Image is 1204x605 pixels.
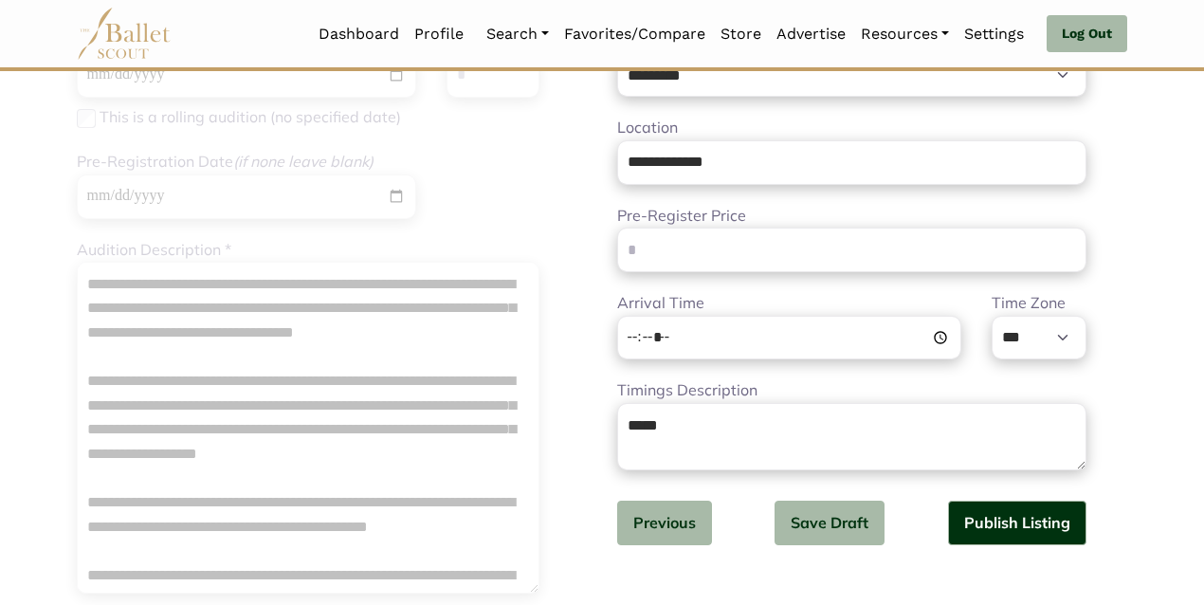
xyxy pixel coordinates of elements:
[713,14,769,54] a: Store
[948,501,1086,545] button: Publish Listing
[311,14,407,54] a: Dashboard
[479,14,556,54] a: Search
[957,14,1031,54] a: Settings
[853,14,957,54] a: Resources
[992,291,1066,316] label: Time Zone
[617,116,678,140] label: Location
[617,378,757,403] label: Timings Description
[1047,15,1127,53] a: Log Out
[617,501,712,545] button: Previous
[617,204,746,229] label: Pre-Register Price
[617,291,704,316] label: Arrival Time
[775,501,885,545] button: Save Draft
[407,14,471,54] a: Profile
[556,14,713,54] a: Favorites/Compare
[769,14,853,54] a: Advertise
